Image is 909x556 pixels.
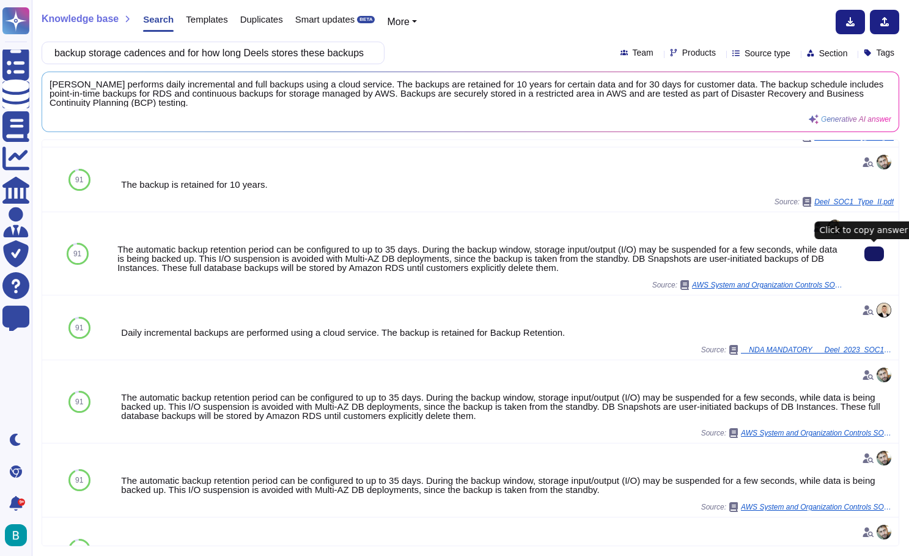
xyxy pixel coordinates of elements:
button: user [2,522,35,549]
span: AWS System and Organization Controls SOC 1 Report.pdf [741,503,894,511]
span: Section [819,49,848,57]
span: AWS System and Organization Controls SOC 2 Report.pdf [741,429,894,437]
span: Tags [876,48,894,57]
span: AWS System and Organization Controls SOC 1 Report.pdf [692,281,845,289]
div: The automatic backup retention period can be configured to up to 35 days. During the backup windo... [117,245,845,272]
img: user [877,303,891,317]
button: More [387,15,417,29]
span: Smart updates [295,15,355,24]
span: 91 [75,398,83,406]
span: Team [633,48,653,57]
div: 9+ [18,499,25,506]
span: Search [143,15,174,24]
div: The automatic backup retention period can be configured to up to 35 days. During the backup windo... [121,476,894,494]
div: BETA [357,16,375,23]
span: Source: [701,428,894,438]
img: user [877,155,891,169]
input: Search a question or template... [48,42,372,64]
span: 91 [75,476,83,484]
div: Daily incremental backups are performed using a cloud service. The backup is retained for Backup ... [121,328,894,337]
img: user [877,451,891,465]
span: 91 [75,324,83,332]
span: More [387,17,409,27]
img: user [5,524,27,546]
span: [PERSON_NAME] performs daily incremental and full backups using a cloud service. The backups are ... [50,80,891,107]
span: Deel_SOC1_Type_II.pdf [814,198,894,206]
img: user [877,368,891,382]
span: Source type [745,49,790,57]
span: Source: [701,345,894,355]
span: 91 [75,176,83,183]
span: Generative AI answer [821,116,891,123]
img: user [828,220,842,234]
img: user [877,525,891,539]
span: __NDA MANDATORY___Deel_2023_SOC1TypeII_Final Report_2023 (1).pdf [741,346,894,354]
span: Knowledge base [42,14,119,24]
div: The backup is retained for 10 years. [121,180,894,189]
span: Templates [186,15,227,24]
span: 91 [73,250,81,258]
div: The automatic backup retention period can be configured to up to 35 days. During the backup windo... [121,393,894,420]
span: Duplicates [240,15,283,24]
span: Products [682,48,716,57]
span: Source: [701,502,894,512]
span: Source: [652,280,845,290]
span: Source: [775,197,894,207]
